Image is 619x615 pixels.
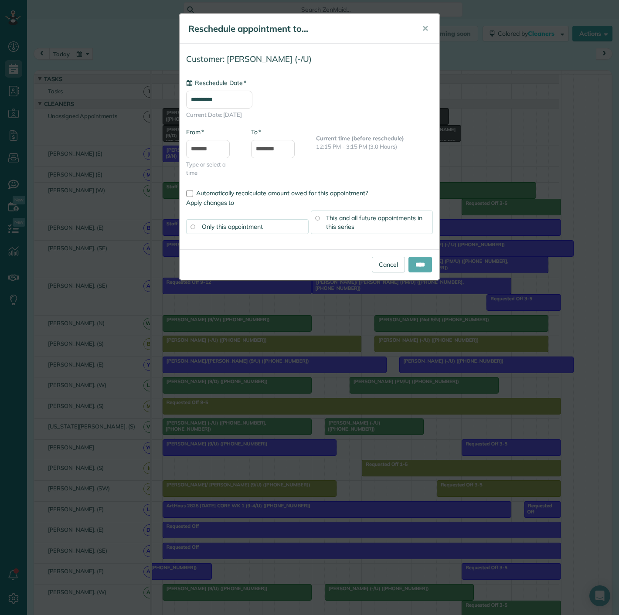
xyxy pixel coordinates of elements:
b: Current time (before reschedule) [316,135,404,142]
label: Reschedule Date [186,78,246,87]
span: Current Date: [DATE] [186,111,433,119]
input: This and all future appointments in this series [315,216,320,220]
span: Automatically recalculate amount owed for this appointment? [196,189,368,197]
span: Only this appointment [202,223,263,231]
input: Only this appointment [190,224,195,229]
label: Apply changes to [186,198,433,207]
span: Type or select a time [186,160,238,177]
p: 12:15 PM - 3:15 PM (3.0 Hours) [316,143,433,151]
label: From [186,128,204,136]
h5: Reschedule appointment to... [188,23,410,35]
label: To [251,128,261,136]
a: Cancel [372,257,405,272]
span: ✕ [422,24,429,34]
h4: Customer: [PERSON_NAME] (-/U) [186,54,433,64]
span: This and all future appointments in this series [327,214,423,231]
